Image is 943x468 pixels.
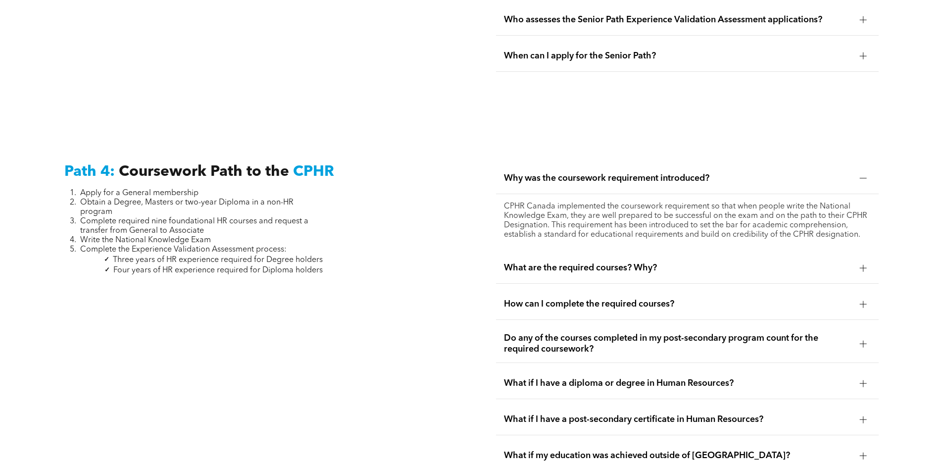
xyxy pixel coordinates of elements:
span: Why was the coursework requirement introduced? [504,173,852,184]
span: What if my education was achieved outside of [GEOGRAPHIC_DATA]? [504,450,852,461]
p: CPHR Canada implemented the coursework requirement so that when people write the National Knowled... [504,202,871,240]
span: Write the National Knowledge Exam [80,236,211,244]
span: Path 4: [64,164,115,179]
span: Four years of HR experience required for Diploma holders [113,266,323,274]
span: Complete required nine foundational HR courses and request a transfer from General to Associate [80,217,308,235]
span: What if I have a post-secondary certificate in Human Resources? [504,414,852,425]
span: Three years of HR experience required for Degree holders [113,256,323,264]
span: What if I have a diploma or degree in Human Resources? [504,378,852,389]
span: Do any of the courses completed in my post-secondary program count for the required coursework? [504,333,852,355]
span: What are the required courses? Why? [504,262,852,273]
span: Apply for a General membership [80,189,199,197]
span: When can I apply for the Senior Path? [504,51,852,61]
span: How can I complete the required courses? [504,299,852,310]
span: Who assesses the Senior Path Experience Validation Assessment applications? [504,14,852,25]
span: Complete the Experience Validation Assessment process: [80,246,287,254]
span: Coursework Path to the [119,164,289,179]
span: Obtain a Degree, Masters or two-year Diploma in a non-HR program [80,199,294,216]
span: CPHR [293,164,334,179]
